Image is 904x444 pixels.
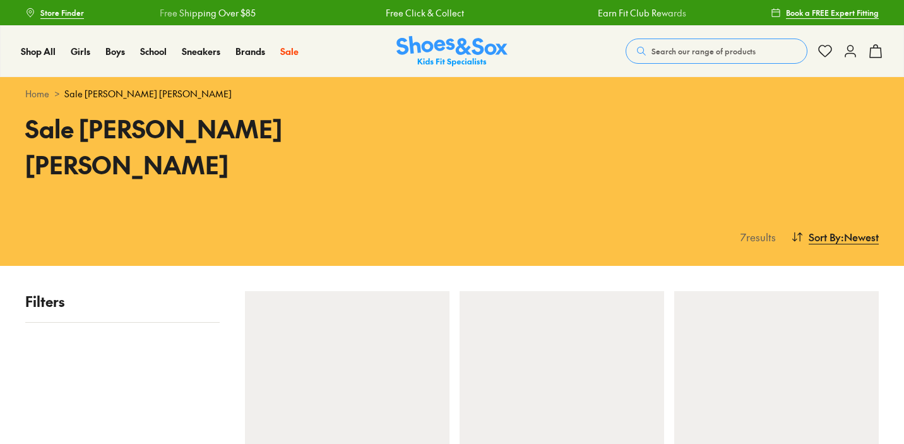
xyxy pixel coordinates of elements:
[105,45,125,58] a: Boys
[40,7,84,18] span: Store Finder
[71,45,90,58] a: Girls
[182,45,220,58] a: Sneakers
[651,45,756,57] span: Search our range of products
[464,6,552,20] a: Earn Fit Club Rewards
[396,36,508,67] a: Shoes & Sox
[25,1,84,24] a: Store Finder
[771,1,879,24] a: Book a FREE Expert Fitting
[396,36,508,67] img: SNS_Logo_Responsive.svg
[786,7,879,18] span: Book a FREE Expert Fitting
[25,111,437,183] h1: Sale [PERSON_NAME] [PERSON_NAME]
[25,87,879,100] div: >
[140,45,167,57] span: School
[841,229,879,244] span: : Newest
[677,6,773,20] a: Free Shipping Over $85
[252,6,330,20] a: Free Click & Collect
[105,45,125,57] span: Boys
[791,223,879,251] button: Sort By:Newest
[64,87,232,100] span: Sale [PERSON_NAME] [PERSON_NAME]
[280,45,299,57] span: Sale
[25,291,220,312] p: Filters
[71,45,90,57] span: Girls
[280,45,299,58] a: Sale
[735,229,776,244] p: 7 results
[235,45,265,57] span: Brands
[21,45,56,57] span: Shop All
[25,87,49,100] a: Home
[626,39,807,64] button: Search our range of products
[140,45,167,58] a: School
[21,45,56,58] a: Shop All
[182,45,220,57] span: Sneakers
[235,45,265,58] a: Brands
[26,6,122,20] a: Free Shipping Over $85
[809,229,841,244] span: Sort By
